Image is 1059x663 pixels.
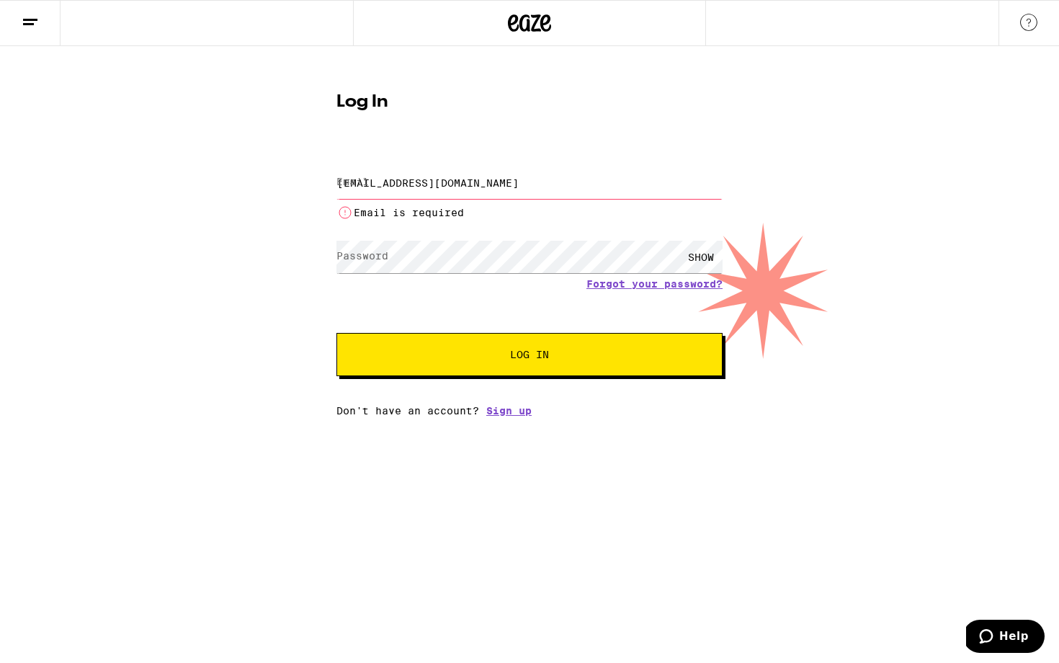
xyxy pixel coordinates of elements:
div: SHOW [679,241,723,273]
div: Don't have an account? [336,405,723,417]
button: Log In [336,333,723,376]
h1: Log In [336,94,723,111]
label: Email [336,176,369,187]
span: Log In [510,350,549,360]
a: Forgot your password? [586,278,723,290]
a: Sign up [486,405,532,417]
input: Email [336,166,723,199]
iframe: Opens a widget where you can find more information [966,620,1045,656]
label: Password [336,250,388,262]
li: Email is required [336,204,723,221]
